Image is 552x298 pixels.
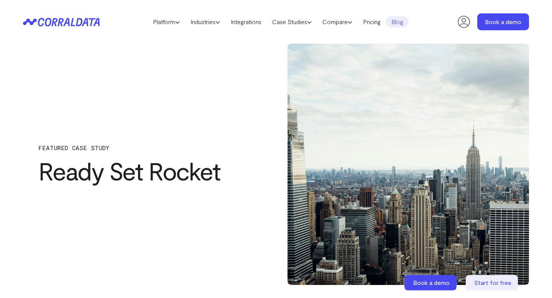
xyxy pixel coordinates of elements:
[404,275,458,290] a: Book a demo
[386,16,409,28] a: Blog
[185,16,225,28] a: Industries
[148,16,185,28] a: Platform
[225,16,267,28] a: Integrations
[466,275,519,290] a: Start for free
[267,16,317,28] a: Case Studies
[413,279,450,286] span: Book a demo
[477,13,529,30] a: Book a demo
[38,157,249,185] h1: Ready Set Rocket
[358,16,386,28] a: Pricing
[317,16,358,28] a: Compare
[474,279,511,286] span: Start for free
[38,144,249,151] p: FEATURED CASE STUDY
